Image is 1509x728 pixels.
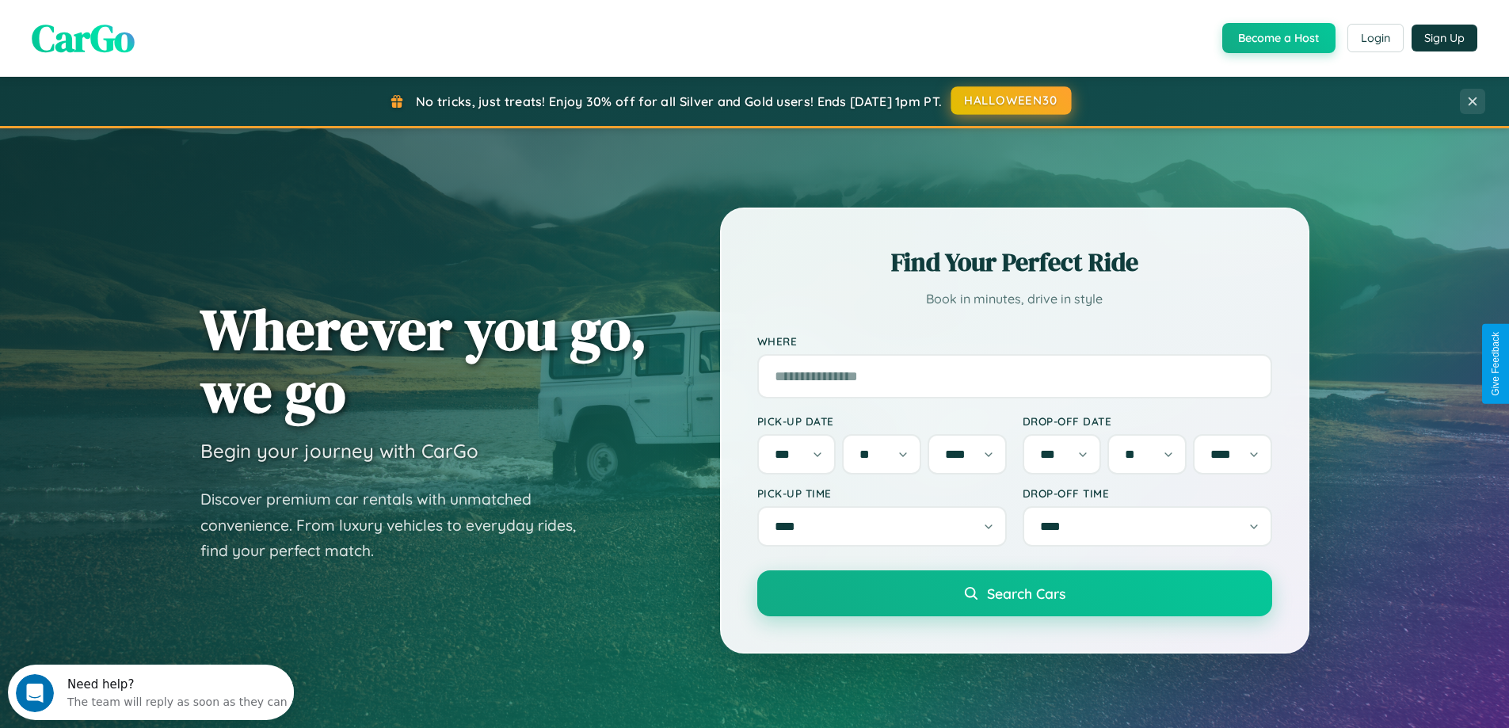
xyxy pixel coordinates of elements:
[6,6,295,50] div: Open Intercom Messenger
[757,245,1272,280] h2: Find Your Perfect Ride
[757,414,1007,428] label: Pick-up Date
[200,439,478,463] h3: Begin your journey with CarGo
[59,13,280,26] div: Need help?
[16,674,54,712] iframe: Intercom live chat
[951,86,1072,115] button: HALLOWEEN30
[59,26,280,43] div: The team will reply as soon as they can
[416,93,942,109] span: No tricks, just treats! Enjoy 30% off for all Silver and Gold users! Ends [DATE] 1pm PT.
[1490,332,1501,396] div: Give Feedback
[757,570,1272,616] button: Search Cars
[8,665,294,720] iframe: Intercom live chat discovery launcher
[987,585,1065,602] span: Search Cars
[200,298,647,423] h1: Wherever you go, we go
[1023,486,1272,500] label: Drop-off Time
[1222,23,1336,53] button: Become a Host
[200,486,596,564] p: Discover premium car rentals with unmatched convenience. From luxury vehicles to everyday rides, ...
[757,288,1272,311] p: Book in minutes, drive in style
[757,486,1007,500] label: Pick-up Time
[1412,25,1477,51] button: Sign Up
[1347,24,1404,52] button: Login
[757,334,1272,348] label: Where
[32,12,135,64] span: CarGo
[1023,414,1272,428] label: Drop-off Date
